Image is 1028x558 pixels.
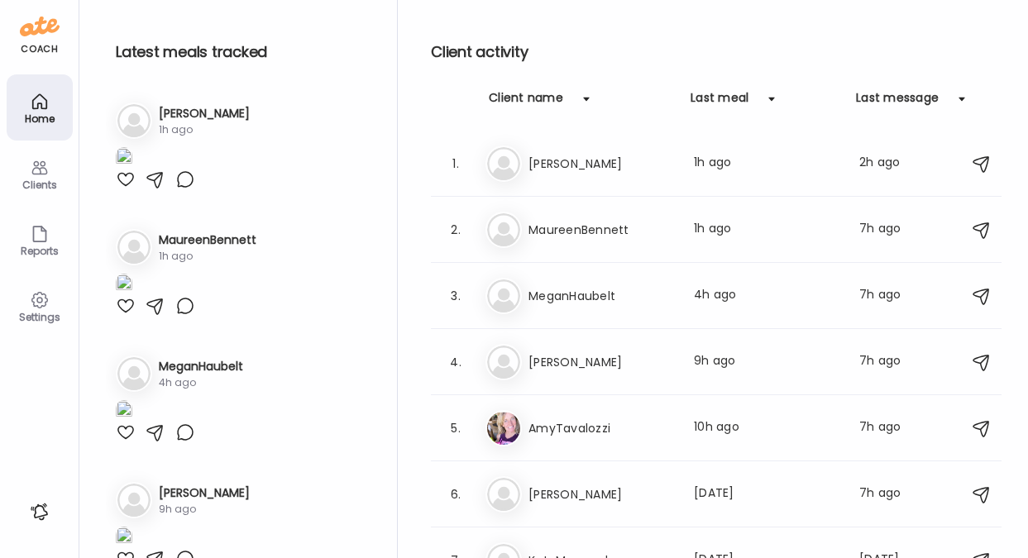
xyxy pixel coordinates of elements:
img: ate [20,13,60,40]
div: coach [21,42,58,56]
div: 7h ago [859,220,924,240]
img: bg-avatar-default.svg [117,104,151,137]
div: Last meal [691,89,748,116]
img: bg-avatar-default.svg [117,484,151,517]
div: 7h ago [859,484,924,504]
div: 1h ago [159,122,250,137]
div: 1h ago [694,220,839,240]
div: 7h ago [859,418,924,438]
div: Last message [856,89,939,116]
div: 4h ago [159,375,243,390]
img: images%2FK2XoawMWflVYQMcY0by6OjUfzZh2%2F0BI0HmY4d4K4Nvm7EnW9%2Fxxn4RzyVu22IuEzmK0cr_1080 [116,527,132,549]
div: 7h ago [859,352,924,372]
h2: Client activity [431,40,1002,64]
img: bg-avatar-default.svg [487,213,520,246]
h3: MeganHaubelt [528,286,674,306]
h3: MeganHaubelt [159,358,243,375]
h2: Latest meals tracked [116,40,371,64]
h3: [PERSON_NAME] [528,154,674,174]
div: 10h ago [694,418,839,438]
img: avatars%2FgqR1SDnW9VVi3Upy54wxYxxnK7x1 [487,412,520,445]
img: images%2Fqk1UMNShLscvHbxrvy1CHX4G3og2%2FfOk7XCiG5kWqeYqP9dxJ%2FM8GsARGSoRhO2LPn7Soe_1080 [116,274,132,296]
img: bg-avatar-default.svg [487,346,520,379]
div: Home [10,113,69,124]
div: Settings [10,312,69,322]
h3: AmyTavalozzi [528,418,674,438]
div: 5. [446,418,466,438]
img: bg-avatar-default.svg [487,478,520,511]
div: 9h ago [694,352,839,372]
div: 9h ago [159,502,250,517]
h3: MaureenBennett [159,231,256,249]
h3: [PERSON_NAME] [528,352,674,372]
div: 4. [446,352,466,372]
h3: [PERSON_NAME] [159,105,250,122]
img: bg-avatar-default.svg [487,147,520,180]
img: bg-avatar-default.svg [487,279,520,312]
h3: [PERSON_NAME] [528,484,674,504]
div: 1h ago [159,249,256,264]
h3: MaureenBennett [528,220,674,240]
img: bg-avatar-default.svg [117,357,151,390]
div: 1. [446,154,466,174]
div: Client name [489,89,563,116]
div: 1h ago [694,154,839,174]
div: [DATE] [694,484,839,504]
div: 7h ago [859,286,924,306]
h3: [PERSON_NAME] [159,484,250,502]
img: bg-avatar-default.svg [117,231,151,264]
div: 2h ago [859,154,924,174]
div: 2. [446,220,466,240]
img: images%2FvESdxLSPwXakoR7xgC1jSWLXQdF2%2FRhZvnIHGyfr1WLl4w7wm%2FfL6wfMWNIkBCR5Jw2MVu_1080 [116,147,132,169]
img: images%2FGpYLLE1rqVgMxj7323ap5oIcjVc2%2FBCKGBjMs7bO7ppz9jvEW%2F9V320LNSZ0i4jPoxbYrw_1080 [116,400,132,422]
div: Reports [10,246,69,256]
div: 6. [446,484,466,504]
div: 3. [446,286,466,306]
div: 4h ago [694,286,839,306]
div: Clients [10,179,69,190]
